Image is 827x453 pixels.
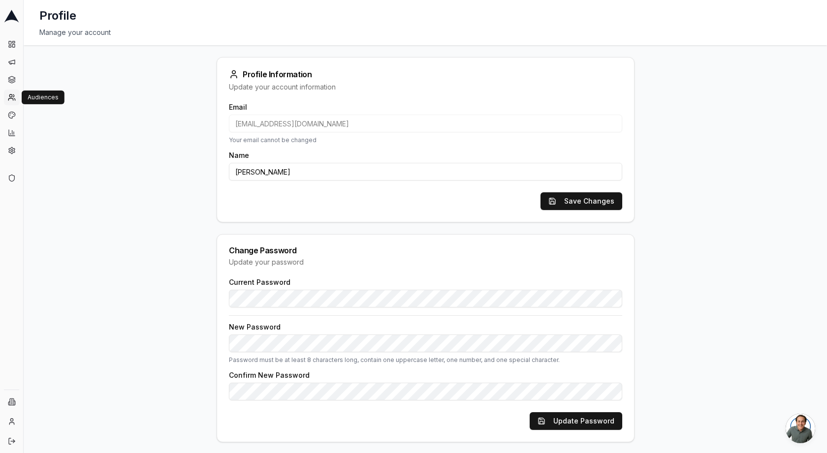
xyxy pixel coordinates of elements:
label: New Password [229,324,622,331]
div: Open chat [786,414,815,443]
button: Save Changes [541,192,622,210]
p: Your email cannot be changed [229,136,622,144]
label: Confirm New Password [229,372,622,379]
div: Manage your account [39,28,811,37]
div: Profile Information [229,69,622,79]
div: Update your account information [229,82,622,92]
div: Change Password [229,246,622,254]
input: Your name [229,163,622,181]
h1: Profile [39,8,76,24]
button: Update Password [530,412,622,430]
button: Log out [4,433,20,449]
p: Password must be at least 8 characters long, contain one uppercase letter, one number, and one sp... [229,356,622,364]
label: Current Password [229,279,622,286]
label: Email [229,104,622,111]
label: Name [229,152,622,159]
div: Audiences [22,91,64,104]
div: Update your password [229,257,622,267]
